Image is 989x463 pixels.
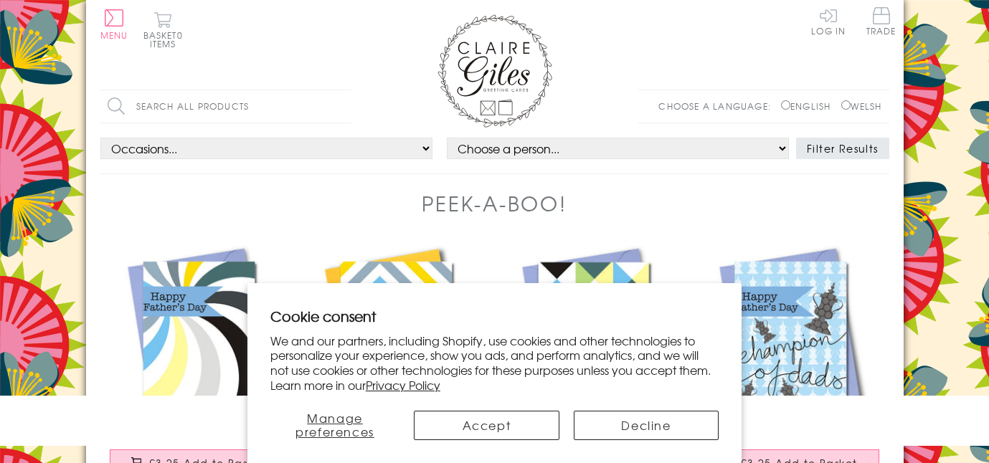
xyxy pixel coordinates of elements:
button: Menu [100,9,128,39]
label: English [781,100,838,113]
a: Privacy Policy [366,376,440,393]
span: Menu [100,29,128,42]
p: Choose a language: [658,100,778,113]
input: Search all products [100,90,351,123]
img: Father's Day Card, Spiral, Happy Father's Day, See through acetate window [100,239,298,439]
button: Accept [414,411,559,440]
button: Decline [574,411,719,440]
label: Welsh [841,100,882,113]
input: Welsh [841,100,851,110]
input: English [781,100,790,110]
img: Father's Day Card, Chevrons, Happy Father's Day, See through acetate window [298,239,495,439]
a: Log In [811,7,846,35]
span: 0 items [150,29,183,50]
p: We and our partners, including Shopify, use cookies and other technologies to personalize your ex... [270,333,719,393]
button: Basket0 items [143,11,183,48]
h1: Peek-a-boo! [422,188,567,218]
h2: Cookie consent [270,306,719,326]
button: Manage preferences [270,411,400,440]
input: Search [337,90,351,123]
a: Trade [866,7,896,38]
span: Trade [866,7,896,35]
span: Manage preferences [295,409,374,440]
img: Father's Day Card, Champion, Happy Father's Day, See through acetate window [692,239,889,439]
img: Claire Giles Greetings Cards [437,14,552,128]
img: Father's Day Card, Cubes and Triangles, See through acetate window [495,239,692,439]
button: Filter Results [796,138,889,159]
